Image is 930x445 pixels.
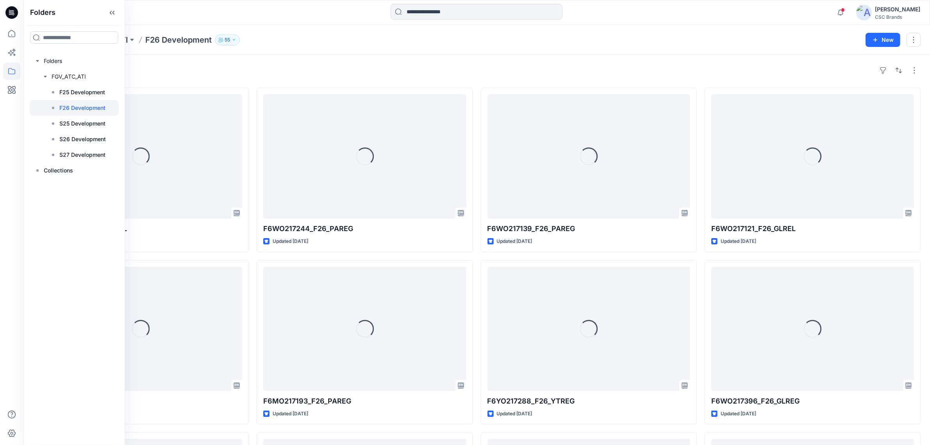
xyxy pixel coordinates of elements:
[59,119,105,128] p: S25 Development
[44,166,73,175] p: Collections
[721,237,756,246] p: Updated [DATE]
[59,150,105,160] p: S27 Development
[145,34,212,45] p: F26 Development
[273,410,308,418] p: Updated [DATE]
[711,396,914,407] p: F6WO217396_F26_GLREG
[711,223,914,234] p: F6WO217121_F26_GLREL
[875,5,920,14] div: [PERSON_NAME]
[59,103,105,113] p: F26 Development
[263,396,466,407] p: F6MO217193_F26_PAREG
[225,36,230,44] p: 55
[59,88,105,97] p: F25 Development
[487,396,690,407] p: F6YO217288_F26_YTREG
[59,135,106,144] p: S26 Development
[875,14,920,20] div: CSC Brands
[39,223,242,234] p: F6WO217086_F26_GLREL
[497,410,532,418] p: Updated [DATE]
[273,237,308,246] p: Updated [DATE]
[856,5,872,20] img: avatar
[263,223,466,234] p: F6WO217244_F26_PAREG
[497,237,532,246] p: Updated [DATE]
[39,396,242,407] p: F6MO217471_F26_GLREL
[866,33,900,47] button: New
[721,410,756,418] p: Updated [DATE]
[215,34,240,45] button: 55
[487,223,690,234] p: F6WO217139_F26_PAREG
